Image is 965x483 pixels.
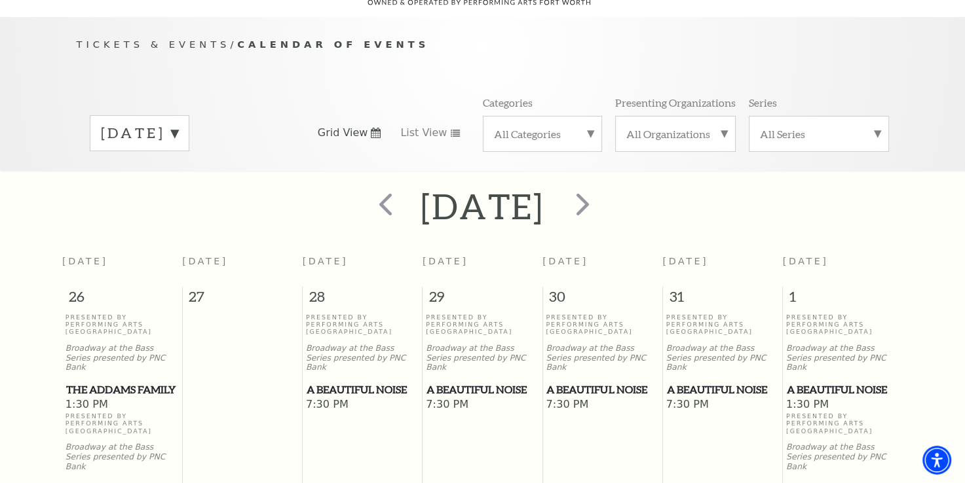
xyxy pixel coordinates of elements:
[183,287,302,313] span: 27
[303,287,422,313] span: 28
[922,446,951,474] div: Accessibility Menu
[306,382,419,398] a: A Beautiful Noise
[77,37,889,53] p: /
[360,183,408,230] button: prev
[318,126,368,140] span: Grid View
[303,256,349,266] span: [DATE]
[306,398,419,412] span: 7:30 PM
[666,382,780,398] a: A Beautiful Noise
[494,127,591,141] label: All Categories
[483,96,533,109] p: Categories
[786,412,899,435] p: Presented By Performing Arts [GEOGRAPHIC_DATA]
[66,442,179,471] p: Broadway at the Bass Series presented by PNC Bank
[662,256,708,266] span: [DATE]
[786,442,899,471] p: Broadway at the Bass Series presented by PNC Bank
[66,344,179,372] p: Broadway at the Bass Series presented by PNC Bank
[62,287,182,313] span: 26
[615,96,736,109] p: Presenting Organizations
[182,256,228,266] span: [DATE]
[423,256,468,266] span: [DATE]
[306,313,419,336] p: Presented By Performing Arts [GEOGRAPHIC_DATA]
[786,344,899,372] p: Broadway at the Bass Series presented by PNC Bank
[760,127,878,141] label: All Series
[101,123,178,143] label: [DATE]
[426,382,539,398] span: A Beautiful Noise
[62,256,108,266] span: [DATE]
[77,39,231,50] span: Tickets & Events
[546,313,659,336] p: Presented By Performing Arts [GEOGRAPHIC_DATA]
[426,313,539,336] p: Presented By Performing Arts [GEOGRAPHIC_DATA]
[787,382,899,398] span: A Beautiful Noise
[237,39,429,50] span: Calendar of Events
[786,398,899,412] span: 1:30 PM
[666,344,780,372] p: Broadway at the Bass Series presented by PNC Bank
[426,398,539,412] span: 7:30 PM
[426,382,539,398] a: A Beautiful Noise
[400,126,447,140] span: List View
[783,256,829,266] span: [DATE]
[546,382,659,398] a: A Beautiful Noise
[786,382,899,398] a: A Beautiful Noise
[666,398,780,412] span: 7:30 PM
[543,287,662,313] span: 30
[546,382,658,398] span: A Beautiful Noise
[749,96,777,109] p: Series
[421,185,544,227] h2: [DATE]
[667,382,779,398] span: A Beautiful Noise
[66,382,178,398] span: The Addams Family
[663,287,782,313] span: 31
[557,183,605,230] button: next
[66,313,179,336] p: Presented By Performing Arts [GEOGRAPHIC_DATA]
[306,344,419,372] p: Broadway at the Bass Series presented by PNC Bank
[546,398,659,412] span: 7:30 PM
[626,127,725,141] label: All Organizations
[66,398,179,412] span: 1:30 PM
[66,412,179,435] p: Presented By Performing Arts [GEOGRAPHIC_DATA]
[423,287,542,313] span: 29
[783,287,903,313] span: 1
[426,344,539,372] p: Broadway at the Bass Series presented by PNC Bank
[786,313,899,336] p: Presented By Performing Arts [GEOGRAPHIC_DATA]
[666,313,780,336] p: Presented By Performing Arts [GEOGRAPHIC_DATA]
[542,256,588,266] span: [DATE]
[307,382,419,398] span: A Beautiful Noise
[66,382,179,398] a: The Addams Family
[546,344,659,372] p: Broadway at the Bass Series presented by PNC Bank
